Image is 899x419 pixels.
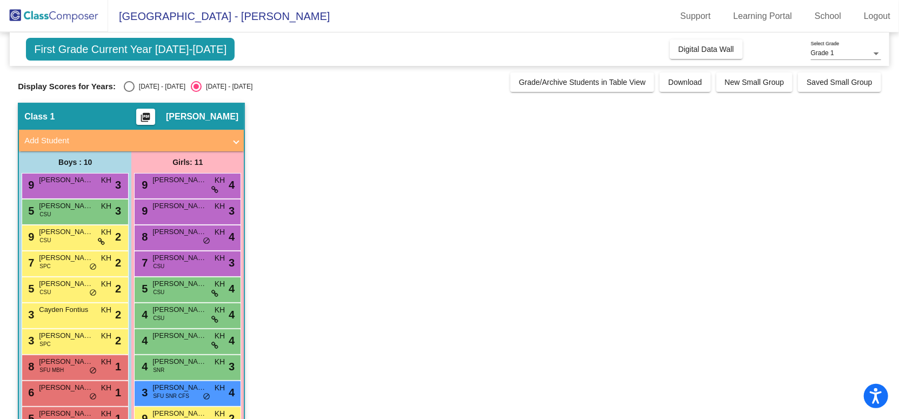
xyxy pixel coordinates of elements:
span: SPC [39,340,51,348]
span: KH [215,227,225,238]
span: do_not_disturb_alt [203,393,210,401]
span: KH [101,252,111,264]
span: 4 [229,229,235,245]
span: 4 [139,361,148,373]
span: KH [101,382,111,394]
span: New Small Group [725,78,784,87]
span: 4 [139,335,148,347]
div: [DATE] - [DATE] [135,82,185,91]
span: [PERSON_NAME] [152,408,207,419]
span: 2 [115,281,121,297]
span: 3 [139,387,148,398]
span: 3 [25,309,34,321]
span: CSU [39,210,51,218]
span: 2 [115,255,121,271]
span: [PERSON_NAME] [152,356,207,367]
span: [PERSON_NAME] [39,175,93,185]
span: Class 1 [24,111,55,122]
span: CSU [39,288,51,296]
span: KH [215,175,225,186]
span: 8 [139,231,148,243]
span: 1 [115,358,121,375]
a: Logout [855,8,899,25]
span: [PERSON_NAME] [152,278,207,289]
span: Digital Data Wall [678,45,734,54]
a: School [806,8,850,25]
span: 4 [229,307,235,323]
span: 4 [139,309,148,321]
span: 9 [25,179,34,191]
span: KH [101,201,111,212]
button: Download [660,72,710,92]
span: KH [101,330,111,342]
span: 8 [25,361,34,373]
span: [PERSON_NAME] [152,227,207,237]
span: SPC [39,262,51,270]
span: do_not_disturb_alt [89,263,97,271]
span: [PERSON_NAME] [39,201,93,211]
span: [PERSON_NAME] [39,278,93,289]
span: 5 [139,283,148,295]
span: [PERSON_NAME] [39,252,93,263]
span: Grade 1 [811,49,834,57]
span: [PERSON_NAME] [39,227,93,237]
span: KH [215,330,225,342]
span: KH [101,175,111,186]
span: KH [215,278,225,290]
span: KH [215,252,225,264]
span: 9 [139,205,148,217]
span: 3 [229,255,235,271]
span: 4 [229,177,235,193]
span: CSU [39,236,51,244]
span: 5 [25,205,34,217]
div: [DATE] - [DATE] [202,82,252,91]
button: Print Students Details [136,109,155,125]
span: KH [215,304,225,316]
span: 3 [115,177,121,193]
span: KH [101,304,111,316]
span: 2 [115,229,121,245]
span: KH [215,356,225,368]
span: 7 [25,257,34,269]
span: [PERSON_NAME] [166,111,238,122]
span: 3 [115,203,121,219]
span: [PERSON_NAME] [39,330,93,341]
span: [PERSON_NAME] [39,356,93,367]
span: 2 [115,307,121,323]
span: KH [101,278,111,290]
span: 3 [25,335,34,347]
a: Learning Portal [725,8,801,25]
span: 2 [115,332,121,349]
button: Digital Data Wall [670,39,743,59]
span: do_not_disturb_alt [203,237,210,245]
span: KH [215,201,225,212]
span: do_not_disturb_alt [89,393,97,401]
span: 6 [25,387,34,398]
span: [PERSON_NAME] [152,175,207,185]
button: Saved Small Group [798,72,881,92]
mat-radio-group: Select an option [124,81,252,92]
span: 1 [115,384,121,401]
span: Cayden Fontius [39,304,93,315]
span: [GEOGRAPHIC_DATA] - [PERSON_NAME] [108,8,330,25]
span: do_not_disturb_alt [89,367,97,375]
span: [PERSON_NAME] [152,382,207,393]
span: [PERSON_NAME] [152,304,207,315]
span: do_not_disturb_alt [89,289,97,297]
mat-icon: picture_as_pdf [139,112,152,127]
span: 4 [229,384,235,401]
span: 7 [139,257,148,269]
span: Display Scores for Years: [18,82,116,91]
span: 4 [229,281,235,297]
span: 3 [229,358,235,375]
span: [PERSON_NAME] [PERSON_NAME] [39,408,93,419]
span: CSU [153,262,164,270]
span: [PERSON_NAME] [152,201,207,211]
span: SNR [153,366,164,374]
span: 9 [139,179,148,191]
span: [PERSON_NAME] [152,252,207,263]
span: KH [101,227,111,238]
div: Girls: 11 [131,151,244,173]
span: CSU [153,314,164,322]
span: [PERSON_NAME] [39,382,93,393]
